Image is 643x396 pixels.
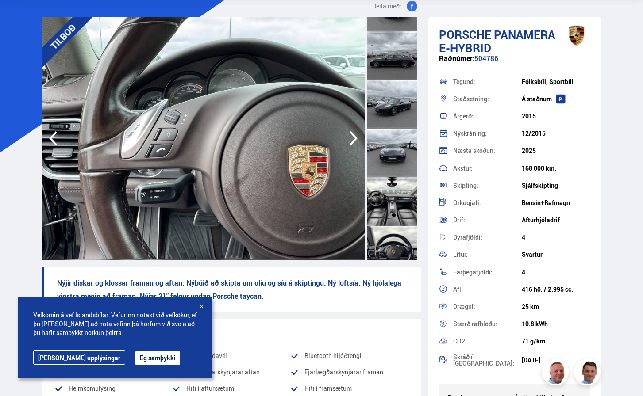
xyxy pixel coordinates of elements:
div: Árgerð: [453,113,522,119]
li: Fjarlægðarskynjarar framan [290,367,408,377]
div: 12/2015 [522,130,590,137]
div: 25 km [522,303,590,310]
div: Nýskráning: [453,130,522,137]
button: Ég samþykki [135,351,180,365]
div: 4 [522,269,590,276]
div: Vinsæll búnaður [54,326,409,339]
span: Panamera E-HYBRID [439,27,555,56]
div: Bensín+Rafmagn [522,199,590,206]
a: [PERSON_NAME] upplýsingar [33,350,125,365]
li: Hiti í aftursætum [172,383,290,394]
div: Afl: [453,286,522,293]
button: Opna LiveChat spjallviðmót [7,4,34,30]
div: Drægni: [453,304,522,310]
div: Sjálfskipting [522,182,590,189]
li: Bakkmyndavél [172,350,290,361]
li: Bluetooth hljóðtengi [290,350,408,361]
div: Orkugjafi: [453,200,522,206]
img: siFngHWaQ9KaOqBr.png [543,360,570,387]
div: TILBOÐ [30,4,96,70]
span: Porsche [439,27,491,42]
div: Fólksbíll, Sportbíll [522,78,590,85]
div: 504786 [439,54,590,72]
div: [DATE] [522,357,590,364]
img: 3526211.jpeg [42,17,365,260]
span: Deila með: [372,1,401,11]
div: CO2: [453,338,522,344]
div: 10.8 kWh [522,320,590,327]
div: Akstur: [453,165,522,171]
div: Farþegafjöldi: [453,269,522,275]
div: Dyrafjöldi: [453,234,522,240]
p: Nýjir diskar og klossar framan og aftan. Nýbúið að skipta um olíu og síu á skiptingu. Ný loftsía.... [42,267,421,312]
div: Næsta skoðun: [453,148,522,154]
li: Heimkomulýsing [54,383,173,394]
div: Skráð í [GEOGRAPHIC_DATA]: [453,354,522,366]
div: Svartur [522,251,590,258]
div: Stærð rafhlöðu: [453,321,522,327]
div: Á staðnum [522,95,590,103]
span: Raðnúmer: [439,53,474,63]
div: Skipting: [453,183,522,189]
div: Staðsetning: [453,96,522,102]
div: Drif: [453,217,522,223]
div: 416 hö. / 2.995 cc. [522,286,590,293]
div: Tegund: [453,79,522,85]
div: Afturhjóladrif [522,217,590,224]
img: brand logo [559,22,594,49]
li: Fjarlægðarskynjarar aftan [172,367,290,377]
div: 2025 [522,147,590,154]
li: Hiti í framsætum [290,383,408,394]
div: Litur: [453,251,522,258]
div: 168 000 km. [522,165,590,172]
div: 71 g/km [522,338,590,345]
div: 4 [522,234,590,241]
span: Velkomin á vef Íslandsbílar. Vefurinn notast við vefkökur, ef þú [PERSON_NAME] að nota vefinn þá ... [33,311,197,337]
div: 2015 [522,113,590,120]
img: FbJEzSuNWCJXmdc-.webp [575,360,602,387]
button: Deila með: [369,1,421,11]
